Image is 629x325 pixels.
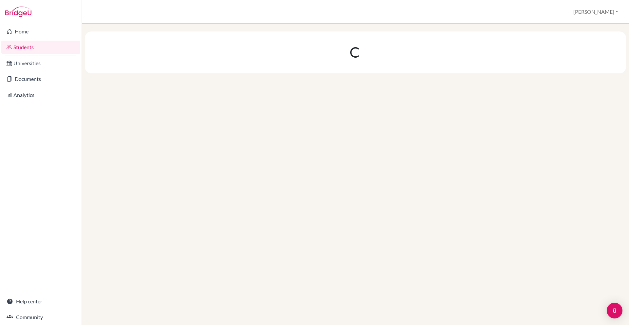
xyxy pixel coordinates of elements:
a: Home [1,25,80,38]
a: Community [1,311,80,324]
button: [PERSON_NAME] [570,6,621,18]
a: Universities [1,57,80,70]
a: Analytics [1,88,80,102]
a: Students [1,41,80,54]
a: Help center [1,295,80,308]
div: Open Intercom Messenger [607,303,622,318]
a: Documents [1,72,80,86]
img: Bridge-U [5,7,31,17]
